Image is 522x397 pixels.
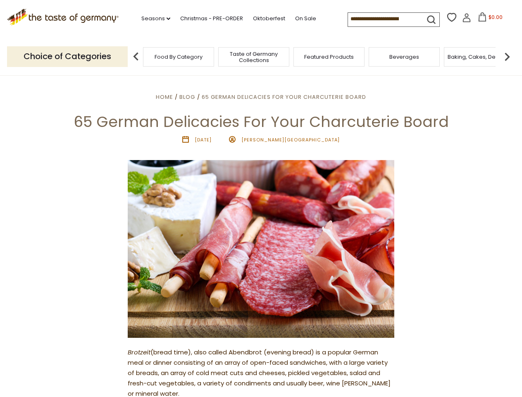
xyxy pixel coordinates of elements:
[195,136,212,143] time: [DATE]
[389,54,419,60] a: Beverages
[241,136,340,143] span: [PERSON_NAME][GEOGRAPHIC_DATA]
[253,14,285,23] a: Oktoberfest
[295,14,316,23] a: On Sale
[128,348,150,356] em: Brotzeit
[179,93,195,101] a: Blog
[7,46,128,67] p: Choice of Categories
[221,51,287,63] a: Taste of Germany Collections
[128,160,394,338] img: 65 German Delicacies For Your Charcuterie Board
[26,112,496,131] h1: 65 German Delicacies For Your Charcuterie Board
[473,12,508,25] button: $0.00
[156,93,173,101] a: Home
[128,48,144,65] img: previous arrow
[499,48,515,65] img: next arrow
[202,93,366,101] a: 65 German Delicacies For Your Charcuterie Board
[304,54,354,60] a: Featured Products
[489,14,503,21] span: $0.00
[180,14,243,23] a: Christmas - PRE-ORDER
[141,14,170,23] a: Seasons
[155,54,203,60] a: Food By Category
[448,54,512,60] a: Baking, Cakes, Desserts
